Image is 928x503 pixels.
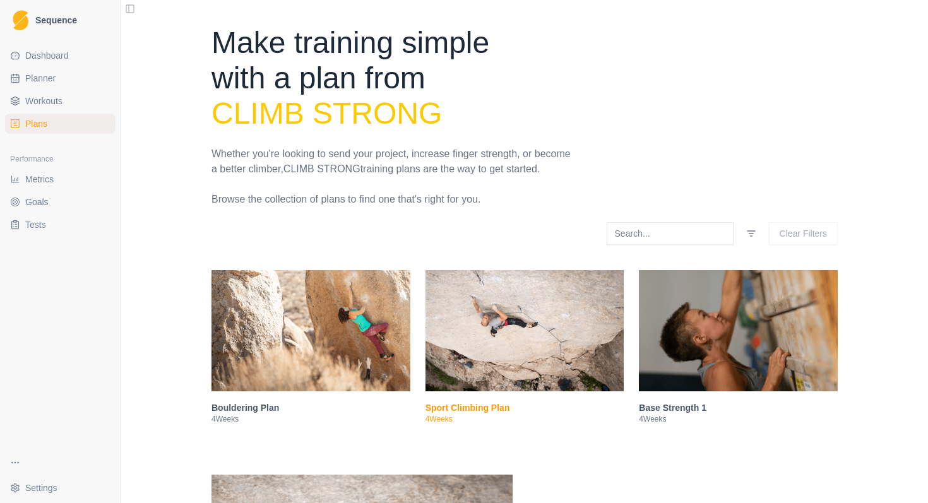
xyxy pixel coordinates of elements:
a: Plans [5,114,116,134]
span: Climb Strong [211,97,442,130]
img: Sport Climbing Plan [425,270,624,391]
span: Dashboard [25,49,69,62]
a: LogoSequence [5,5,116,35]
a: Goals [5,192,116,212]
p: Browse the collection of plans to find one that's right for you. [211,192,575,207]
a: Workouts [5,91,116,111]
img: Logo [13,10,28,31]
span: Planner [25,72,56,85]
button: Settings [5,478,116,498]
h3: Base Strength 1 [639,401,838,414]
h1: Make training simple with a plan from [211,25,575,131]
input: Search... [607,222,734,245]
span: Plans [25,117,47,130]
p: 4 Weeks [639,414,838,424]
a: Dashboard [5,45,116,66]
p: 4 Weeks [211,414,410,424]
a: Planner [5,68,116,88]
p: Whether you're looking to send your project, increase finger strength, or become a better climber... [211,146,575,177]
span: Workouts [25,95,62,107]
span: Tests [25,218,46,231]
a: Tests [5,215,116,235]
img: Base Strength 1 [639,270,838,391]
h3: Sport Climbing Plan [425,401,624,414]
h3: Bouldering Plan [211,401,410,414]
span: Metrics [25,173,54,186]
span: Goals [25,196,49,208]
p: 4 Weeks [425,414,624,424]
span: Sequence [35,16,77,25]
span: Climb Strong [283,163,360,174]
a: Metrics [5,169,116,189]
div: Performance [5,149,116,169]
img: Bouldering Plan [211,270,410,391]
